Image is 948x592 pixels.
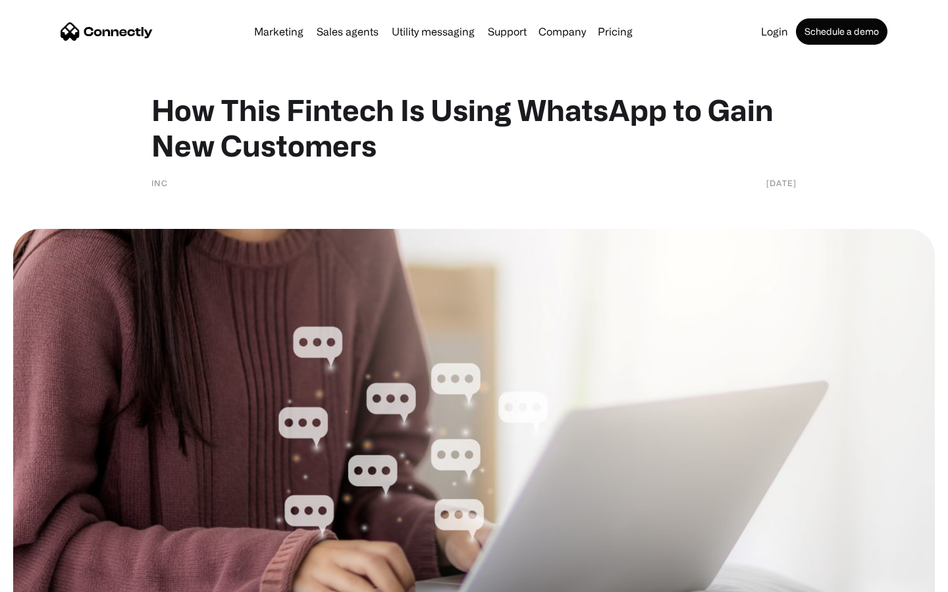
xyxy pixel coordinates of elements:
[386,26,480,37] a: Utility messaging
[592,26,638,37] a: Pricing
[535,22,590,41] div: Company
[766,176,797,189] div: [DATE]
[61,22,153,41] a: home
[539,22,586,41] div: Company
[756,26,793,37] a: Login
[796,18,887,45] a: Schedule a demo
[151,92,797,163] h1: How This Fintech Is Using WhatsApp to Gain New Customers
[249,26,309,37] a: Marketing
[26,569,79,587] ul: Language list
[483,26,532,37] a: Support
[13,569,79,587] aside: Language selected: English
[311,26,384,37] a: Sales agents
[151,176,168,189] div: INC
